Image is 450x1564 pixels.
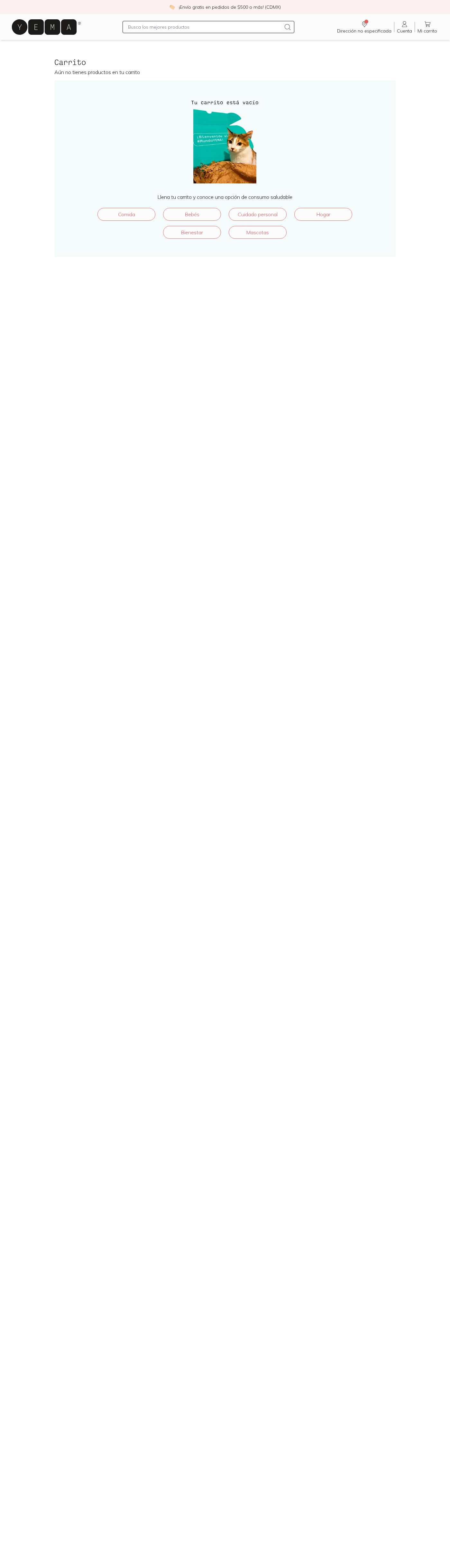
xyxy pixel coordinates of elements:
span: Cuenta [397,28,412,34]
h2: Carrito [54,58,396,66]
a: Bebés [163,208,221,221]
span: Dirección no especificada [337,28,391,34]
a: Bienestar [163,226,221,239]
a: Dirección no especificada [335,20,394,34]
span: Mi carrito [418,28,437,34]
p: Llena tu carrito y conoce una opción de consumo saludable [67,194,383,200]
p: ¡Envío gratis en pedidos de $500 o más! (CDMX) [179,4,281,10]
input: Busca los mejores productos [128,23,281,31]
a: Hogar [294,208,352,221]
h4: Tu carrito está vacío [67,98,383,106]
a: Mascotas [229,226,287,239]
a: Mi carrito [415,20,440,34]
a: Cuidado personal [229,208,287,221]
a: Cuenta [394,20,415,34]
p: Aún no tienes productos en tu carrito [54,69,396,75]
img: check [169,4,175,10]
img: ¡Carrito vacío! [193,109,257,183]
a: Comida [97,208,155,221]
